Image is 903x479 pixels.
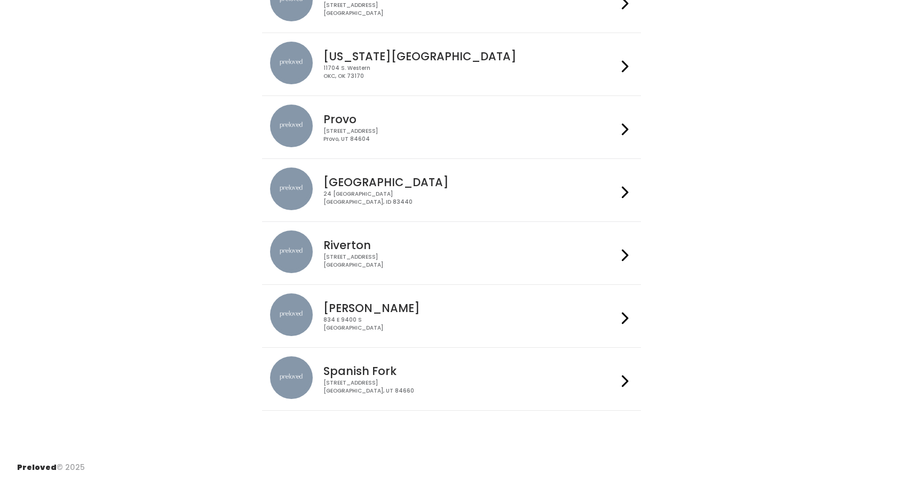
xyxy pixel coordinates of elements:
[270,105,632,150] a: preloved location Provo [STREET_ADDRESS]Provo, UT 84604
[323,65,617,80] div: 11704 S. Western OKC, OK 73170
[270,42,632,87] a: preloved location [US_STATE][GEOGRAPHIC_DATA] 11704 S. WesternOKC, OK 73170
[323,127,617,143] div: [STREET_ADDRESS] Provo, UT 84604
[270,356,313,399] img: preloved location
[323,190,617,206] div: 24 [GEOGRAPHIC_DATA] [GEOGRAPHIC_DATA], ID 83440
[270,105,313,147] img: preloved location
[270,167,313,210] img: preloved location
[323,316,617,332] div: 834 E 9400 S [GEOGRAPHIC_DATA]
[270,356,632,402] a: preloved location Spanish Fork [STREET_ADDRESS][GEOGRAPHIC_DATA], UT 84660
[323,302,617,314] h4: [PERSON_NAME]
[270,293,313,336] img: preloved location
[323,253,617,269] div: [STREET_ADDRESS] [GEOGRAPHIC_DATA]
[270,42,313,84] img: preloved location
[323,50,617,62] h4: [US_STATE][GEOGRAPHIC_DATA]
[323,379,617,395] div: [STREET_ADDRESS] [GEOGRAPHIC_DATA], UT 84660
[323,239,617,251] h4: Riverton
[270,293,632,339] a: preloved location [PERSON_NAME] 834 E 9400 S[GEOGRAPHIC_DATA]
[270,230,313,273] img: preloved location
[323,2,617,17] div: [STREET_ADDRESS] [GEOGRAPHIC_DATA]
[17,453,85,473] div: © 2025
[270,230,632,276] a: preloved location Riverton [STREET_ADDRESS][GEOGRAPHIC_DATA]
[323,176,617,188] h4: [GEOGRAPHIC_DATA]
[270,167,632,213] a: preloved location [GEOGRAPHIC_DATA] 24 [GEOGRAPHIC_DATA][GEOGRAPHIC_DATA], ID 83440
[17,462,57,473] span: Preloved
[323,365,617,377] h4: Spanish Fork
[323,113,617,125] h4: Provo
